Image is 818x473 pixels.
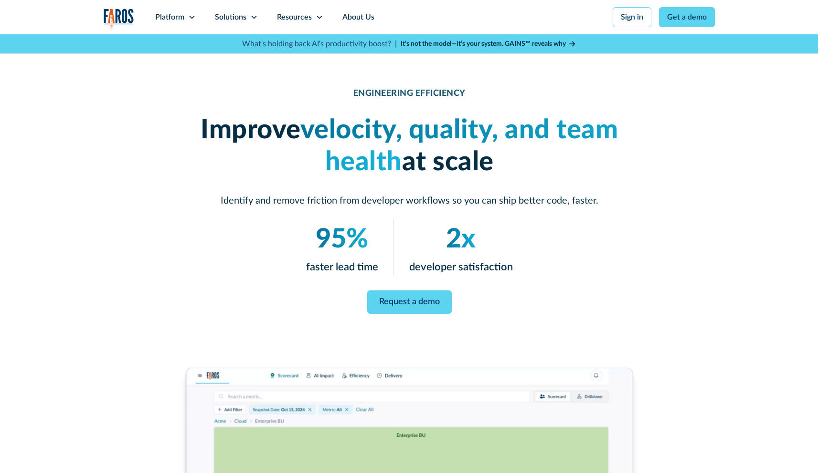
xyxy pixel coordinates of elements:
a: Request a demo [367,290,451,314]
div: ENGINEERING EFFICIENCY [353,89,465,99]
a: It’s not the model—it’s your system. GAINS™ reveals why [401,39,576,49]
strong: It’s not the model—it’s your system. GAINS™ reveals why [401,41,566,47]
img: Logo of the analytics and reporting company Faros. [104,9,134,28]
em: velocity, quality, and team health [300,117,618,175]
div: Resources [277,11,312,23]
div: Platform [155,11,184,23]
p: developer satisfaction [409,259,512,275]
a: home [104,9,134,28]
h1: Improve at scale [180,114,638,178]
p: Identify and remove friction from developer workflows so you can ship better code, faster. [180,194,638,208]
a: Sign in [613,7,651,27]
p: What's holding back AI's productivity boost? | [242,38,397,50]
div: Solutions [215,11,246,23]
em: 2x [446,226,476,253]
em: 95% [316,226,368,253]
p: faster lead time [306,259,378,275]
a: Get a demo [659,7,715,27]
